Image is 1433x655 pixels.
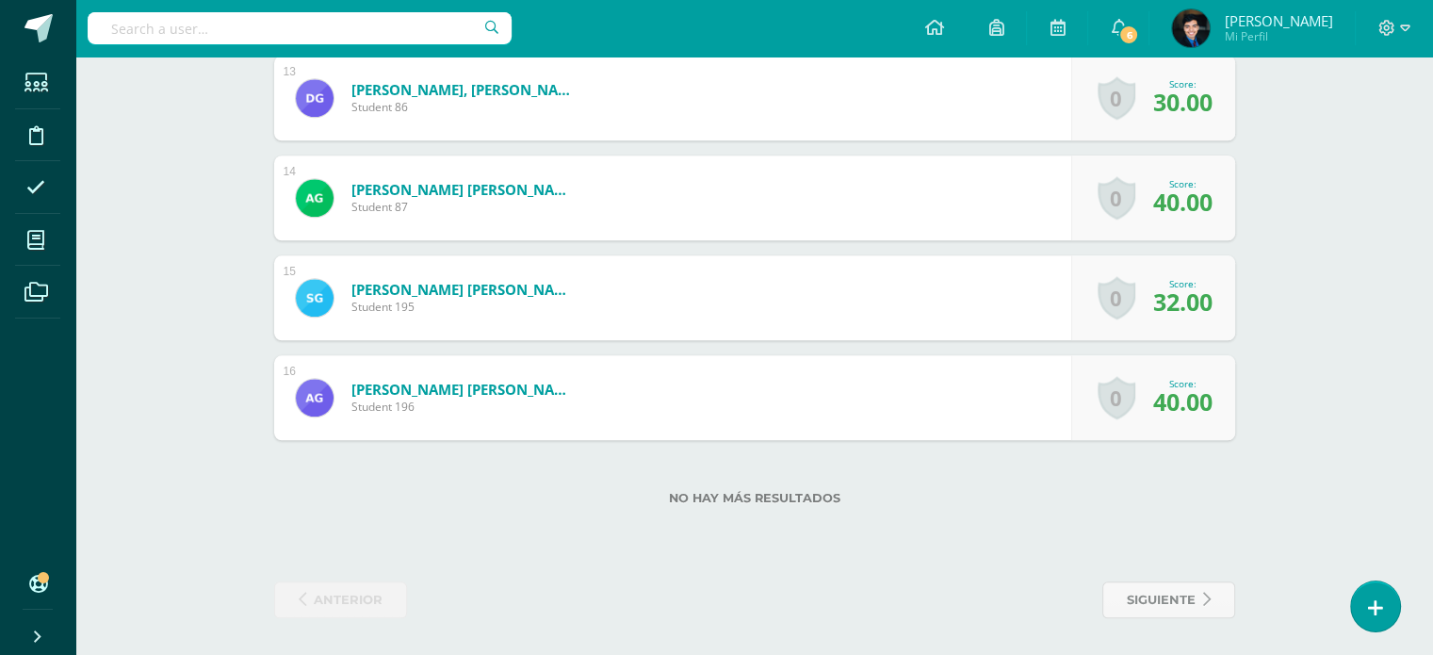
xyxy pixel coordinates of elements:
[1224,28,1332,44] span: Mi Perfil
[1153,286,1213,318] span: 32.00
[88,12,512,44] input: Search a user…
[274,491,1235,505] label: No hay más resultados
[1153,77,1213,90] div: Score:
[1098,76,1135,120] a: 0
[296,279,334,317] img: f59bf058c886b17250b421d67a6c7743.png
[1172,9,1210,47] img: 6e7f9eaca34ebf24f5a660d2991bb177.png
[1098,176,1135,220] a: 0
[351,299,578,315] span: Student 195
[1153,377,1213,390] div: Score:
[1153,186,1213,218] span: 40.00
[351,80,578,99] a: [PERSON_NAME], [PERSON_NAME]
[296,179,334,217] img: c258e8c1e4c0e54981bf318810a32cac.png
[1153,277,1213,290] div: Score:
[351,380,578,399] a: [PERSON_NAME] [PERSON_NAME]
[1098,276,1135,319] a: 0
[1102,581,1235,618] a: siguiente
[351,180,578,199] a: [PERSON_NAME] [PERSON_NAME]
[1224,11,1332,30] span: [PERSON_NAME]
[1118,25,1139,45] span: 6
[296,79,334,117] img: 56c4a922955197d3734607d5c3ced602.png
[351,99,578,115] span: Student 86
[351,199,578,215] span: Student 87
[351,399,578,415] span: Student 196
[1153,385,1213,418] span: 40.00
[351,280,578,299] a: [PERSON_NAME] [PERSON_NAME]
[314,582,383,617] span: anterior
[1153,177,1213,190] div: Score:
[1127,582,1196,617] span: siguiente
[1098,376,1135,419] a: 0
[296,379,334,417] img: b2e0c37c40f145ceaff8fe79cf7b51ba.png
[1153,86,1213,118] span: 30.00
